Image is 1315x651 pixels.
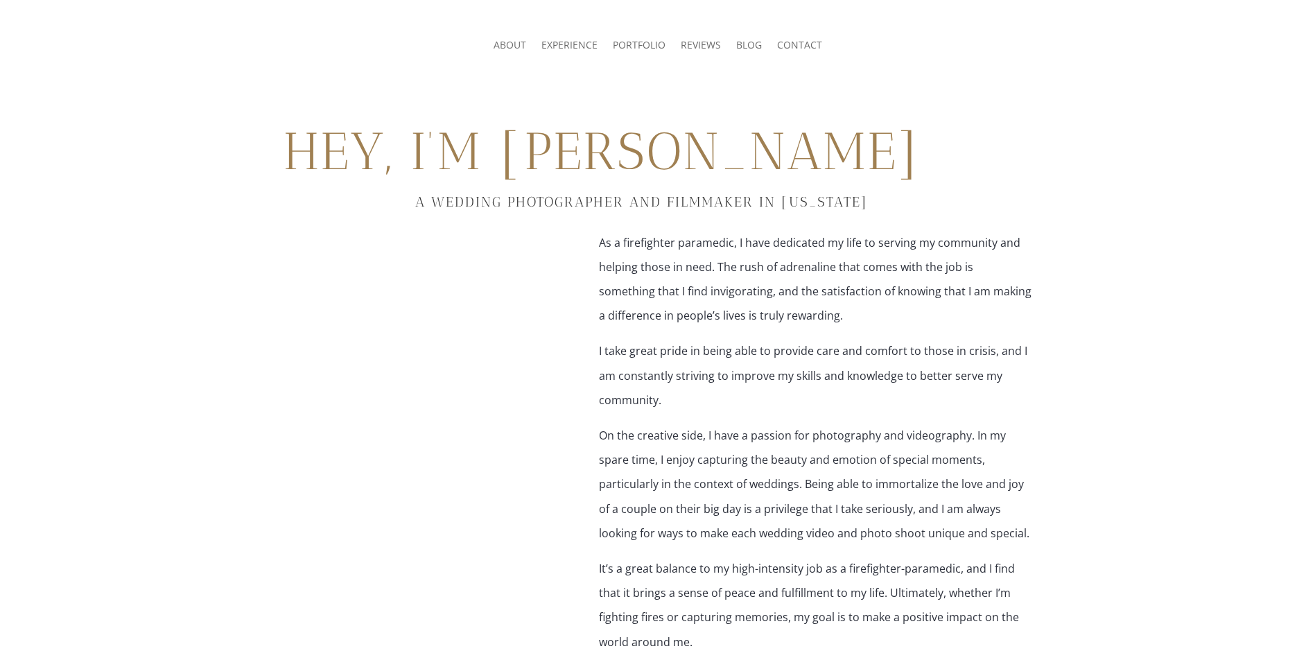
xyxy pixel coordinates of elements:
h4: A Wedding Photographer AND FILMMAKER in [US_STATE] [415,192,900,218]
a: BLOG [736,19,762,71]
a: REVIEWS [681,19,721,71]
a: EXPERIENCE [541,19,598,71]
a: PORTFOLIO [613,19,665,71]
p: I take great pride in being able to provide care and comfort to those in crisis, and I am constan... [599,339,1031,424]
a: ABOUT [494,19,526,71]
p: As a firefighter paramedic, I have dedicated my life to serving my community and helping those in... [599,231,1031,340]
a: CONTACT [777,19,822,71]
p: On the creative side, I have a passion for photography and videography. In my spare time, I enjoy... [599,424,1031,557]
